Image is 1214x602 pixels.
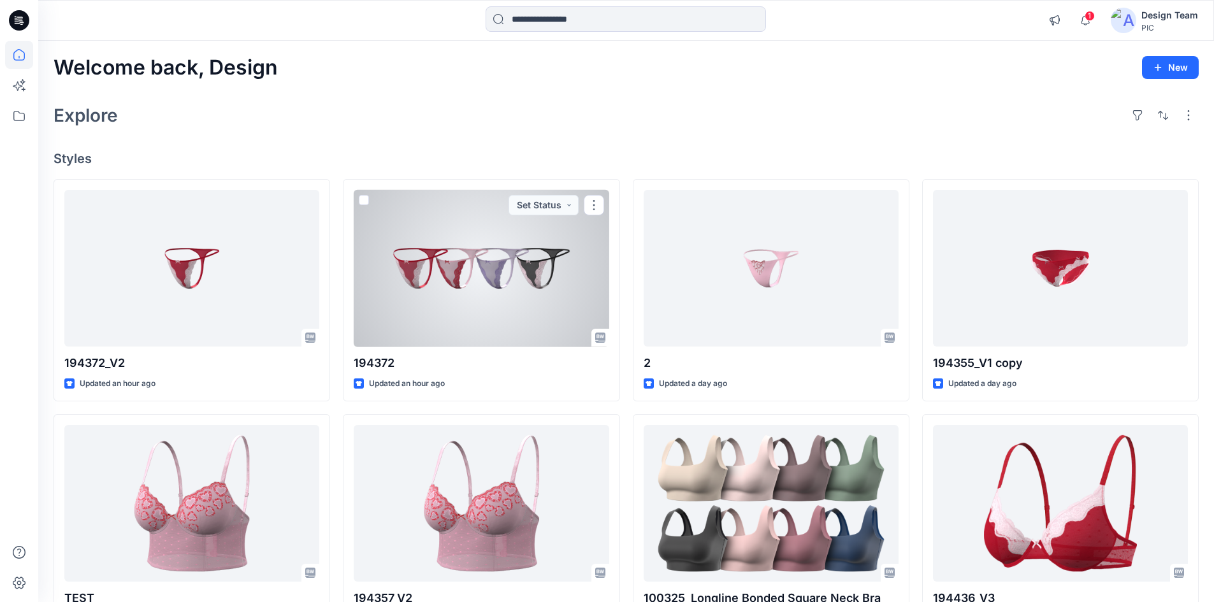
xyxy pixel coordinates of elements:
[933,190,1188,347] a: 194355_V1 copy
[54,105,118,125] h2: Explore
[1141,23,1198,32] div: PIC
[64,425,319,582] a: TEST
[644,354,899,372] p: 2
[644,190,899,347] a: 2
[948,377,1016,391] p: Updated a day ago
[1085,11,1095,21] span: 1
[354,190,609,347] a: 194372
[933,425,1188,582] a: 194436_V3
[1142,56,1199,79] button: New
[54,56,278,80] h2: Welcome back, Design
[369,377,445,391] p: Updated an hour ago
[933,354,1188,372] p: 194355_V1 copy
[64,190,319,347] a: 194372_V2
[354,425,609,582] a: 194357_V2
[1111,8,1136,33] img: avatar
[1141,8,1198,23] div: Design Team
[354,354,609,372] p: 194372
[644,425,899,582] a: 100325_Longline Bonded Square Neck Bra
[64,354,319,372] p: 194372_V2
[80,377,155,391] p: Updated an hour ago
[659,377,727,391] p: Updated a day ago
[54,151,1199,166] h4: Styles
